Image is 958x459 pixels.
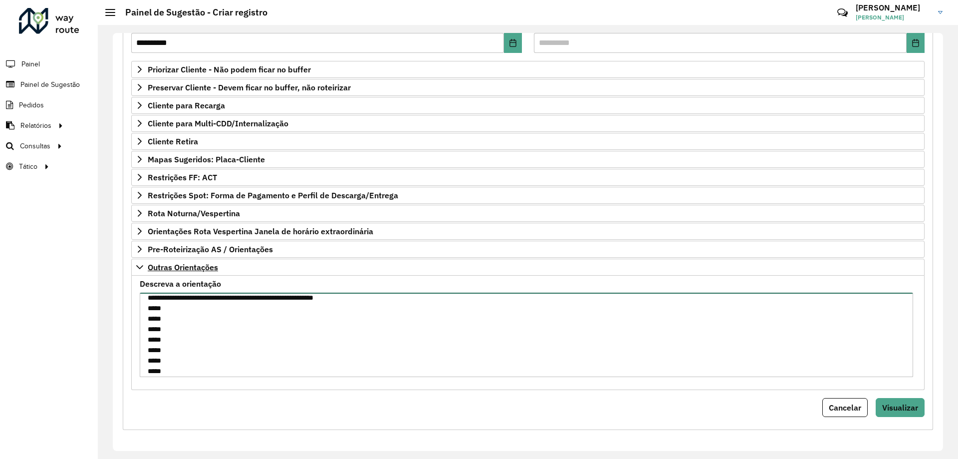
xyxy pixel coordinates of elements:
span: Cliente para Multi-CDD/Internalização [148,119,288,127]
span: Preservar Cliente - Devem ficar no buffer, não roteirizar [148,83,351,91]
a: Pre-Roteirização AS / Orientações [131,241,925,258]
button: Visualizar [876,398,925,417]
button: Choose Date [504,33,522,53]
span: Relatórios [20,120,51,131]
a: Outras Orientações [131,259,925,276]
span: Cliente para Recarga [148,101,225,109]
a: Priorizar Cliente - Não podem ficar no buffer [131,61,925,78]
a: Rota Noturna/Vespertina [131,205,925,222]
span: Consultas [20,141,50,151]
button: Cancelar [822,398,868,417]
label: Descreva a orientação [140,278,221,290]
a: Restrições FF: ACT [131,169,925,186]
span: Pedidos [19,100,44,110]
a: Restrições Spot: Forma de Pagamento e Perfil de Descarga/Entrega [131,187,925,204]
span: Orientações Rota Vespertina Janela de horário extraordinária [148,227,373,235]
a: Cliente para Recarga [131,97,925,114]
span: Cliente Retira [148,137,198,145]
span: Pre-Roteirização AS / Orientações [148,245,273,253]
span: Restrições Spot: Forma de Pagamento e Perfil de Descarga/Entrega [148,191,398,199]
span: Restrições FF: ACT [148,173,217,181]
span: Cancelar [829,403,861,413]
a: Contato Rápido [832,2,853,23]
span: Visualizar [882,403,918,413]
a: Cliente Retira [131,133,925,150]
span: Painel [21,59,40,69]
span: Rota Noturna/Vespertina [148,209,240,217]
div: Outras Orientações [131,276,925,390]
a: Orientações Rota Vespertina Janela de horário extraordinária [131,223,925,240]
h2: Painel de Sugestão - Criar registro [115,7,267,18]
a: Preservar Cliente - Devem ficar no buffer, não roteirizar [131,79,925,96]
span: Mapas Sugeridos: Placa-Cliente [148,155,265,163]
span: [PERSON_NAME] [856,13,931,22]
a: Mapas Sugeridos: Placa-Cliente [131,151,925,168]
span: Priorizar Cliente - Não podem ficar no buffer [148,65,311,73]
span: Tático [19,161,37,172]
a: Cliente para Multi-CDD/Internalização [131,115,925,132]
h3: [PERSON_NAME] [856,3,931,12]
span: Outras Orientações [148,263,218,271]
button: Choose Date [907,33,925,53]
span: Painel de Sugestão [20,79,80,90]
